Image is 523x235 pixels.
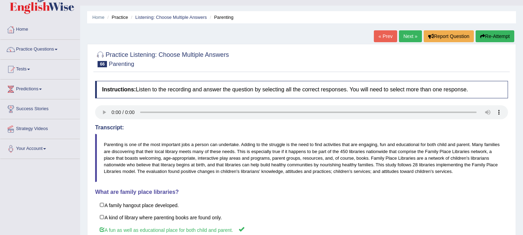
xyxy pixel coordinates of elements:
[95,211,508,223] label: A kind of library where parenting books are found only.
[0,79,80,97] a: Predictions
[106,14,128,21] li: Practice
[0,119,80,137] a: Strategy Videos
[95,189,508,195] h4: What are family place libraries?
[95,50,229,67] h2: Practice Listening: Choose Multiple Answers
[0,40,80,57] a: Practice Questions
[92,15,105,20] a: Home
[102,86,136,92] b: Instructions:
[424,30,474,42] button: Report Question
[135,15,207,20] a: Listening: Choose Multiple Answers
[476,30,514,42] button: Re-Attempt
[0,99,80,117] a: Success Stories
[399,30,422,42] a: Next »
[95,81,508,98] h4: Listen to the recording and answer the question by selecting all the correct responses. You will ...
[374,30,397,42] a: « Prev
[95,199,508,211] label: A family hangout place developed.
[109,61,134,67] small: Parenting
[95,124,508,131] h4: Transcript:
[95,134,508,182] blockquote: Parenting is one of the most important jobs a person can undertake. Adding to the struggle is the...
[98,61,107,67] span: 66
[0,60,80,77] a: Tests
[0,139,80,157] a: Your Account
[0,20,80,37] a: Home
[208,14,233,21] li: Parenting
